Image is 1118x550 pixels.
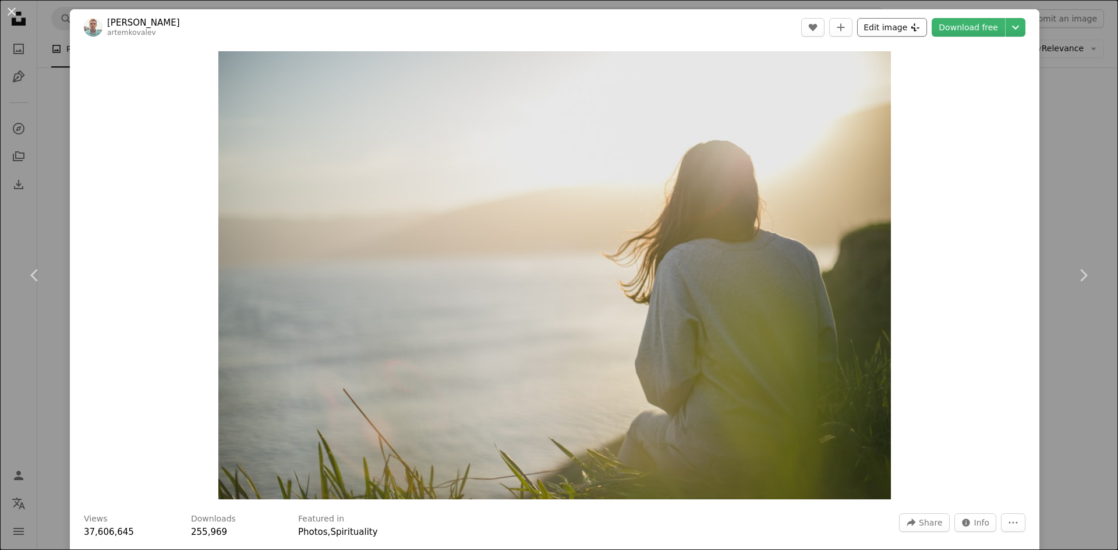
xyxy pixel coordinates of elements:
button: Stats about this image [954,513,997,532]
span: Share [919,514,942,531]
h3: Downloads [191,513,236,525]
a: Download free [932,18,1005,37]
a: Photos [298,527,328,537]
img: Go to Artem Kovalev's profile [84,18,102,37]
button: Zoom in on this image [218,51,891,499]
span: 255,969 [191,527,227,537]
button: Add to Collection [829,18,852,37]
h3: Views [84,513,108,525]
button: Edit image [857,18,927,37]
h3: Featured in [298,513,344,525]
span: , [328,527,331,537]
a: Next [1048,219,1118,331]
button: Choose download size [1006,18,1025,37]
span: 37,606,645 [84,527,134,537]
a: [PERSON_NAME] [107,17,180,29]
img: woman wearing gray long-sleeved shirt facing the sea [218,51,891,499]
span: Info [974,514,990,531]
button: More Actions [1001,513,1025,532]
button: Share this image [899,513,949,532]
a: Spirituality [330,527,377,537]
button: Like [801,18,825,37]
a: artemkovalev [107,29,156,37]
